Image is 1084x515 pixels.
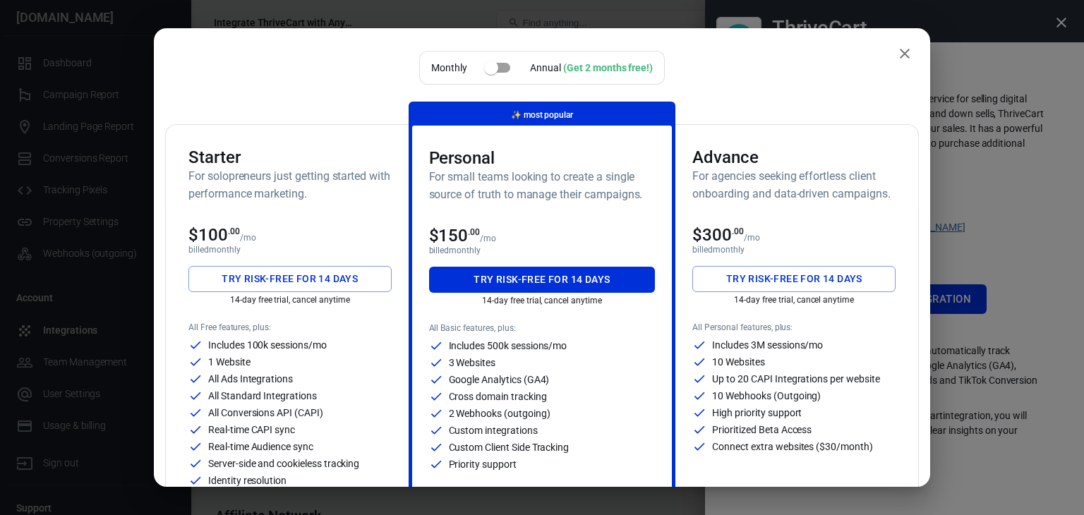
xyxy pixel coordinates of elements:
[891,40,919,68] button: close
[228,226,240,236] sup: .00
[188,266,392,292] button: Try risk-free for 14 days
[744,233,760,243] p: /mo
[188,147,392,167] h3: Starter
[530,61,653,75] div: Annual
[429,226,481,246] span: $150
[692,147,896,167] h3: Advance
[449,341,567,351] p: Includes 500k sessions/mo
[429,168,656,203] h6: For small teams looking to create a single source of truth to manage their campaigns.
[449,358,496,368] p: 3 Websites
[188,295,392,305] p: 14-day free trial, cancel anytime
[511,110,522,120] span: magic
[208,374,293,384] p: All Ads Integrations
[511,108,573,123] p: most popular
[712,340,823,350] p: Includes 3M sessions/mo
[692,167,896,202] h6: For agencies seeking effortless client onboarding and data-driven campaigns.
[188,322,392,332] p: All Free features, plus:
[449,459,517,469] p: Priority support
[692,245,896,255] p: billed monthly
[732,226,744,236] sup: .00
[208,425,295,435] p: Real-time CAPI sync
[692,295,896,305] p: 14-day free trial, cancel anytime
[208,459,359,468] p: Server-side and cookieless tracking
[429,267,656,293] button: Try risk-free for 14 days
[188,167,392,202] h6: For solopreneurs just getting started with performance marketing.
[449,408,550,418] p: 2 Webhooks (outgoing)
[563,62,653,73] div: (Get 2 months free!)
[429,296,656,305] p: 14-day free trial, cancel anytime
[449,425,538,435] p: Custom integrations
[208,340,327,350] p: Includes 100k sessions/mo
[208,408,323,418] p: All Conversions API (CAPI)
[188,225,240,245] span: $100
[240,233,256,243] p: /mo
[712,442,872,452] p: Connect extra websites ($30/month)
[480,234,496,243] p: /mo
[712,391,821,401] p: 10 Webhooks (Outgoing)
[692,225,744,245] span: $300
[449,392,547,401] p: Cross domain tracking
[208,357,251,367] p: 1 Website
[468,227,480,237] sup: .00
[208,391,317,401] p: All Standard Integrations
[429,323,656,333] p: All Basic features, plus:
[208,475,287,485] p: Identity resolution
[188,245,392,255] p: billed monthly
[712,425,812,435] p: Prioritized Beta Access
[712,408,802,418] p: High priority support
[449,375,550,384] p: Google Analytics (GA4)
[712,357,764,367] p: 10 Websites
[431,61,467,75] p: Monthly
[692,266,896,292] button: Try risk-free for 14 days
[449,442,570,452] p: Custom Client Side Tracking
[429,148,656,168] h3: Personal
[208,442,313,452] p: Real-time Audience sync
[429,246,656,255] p: billed monthly
[692,322,896,332] p: All Personal features, plus:
[712,374,879,384] p: Up to 20 CAPI Integrations per website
